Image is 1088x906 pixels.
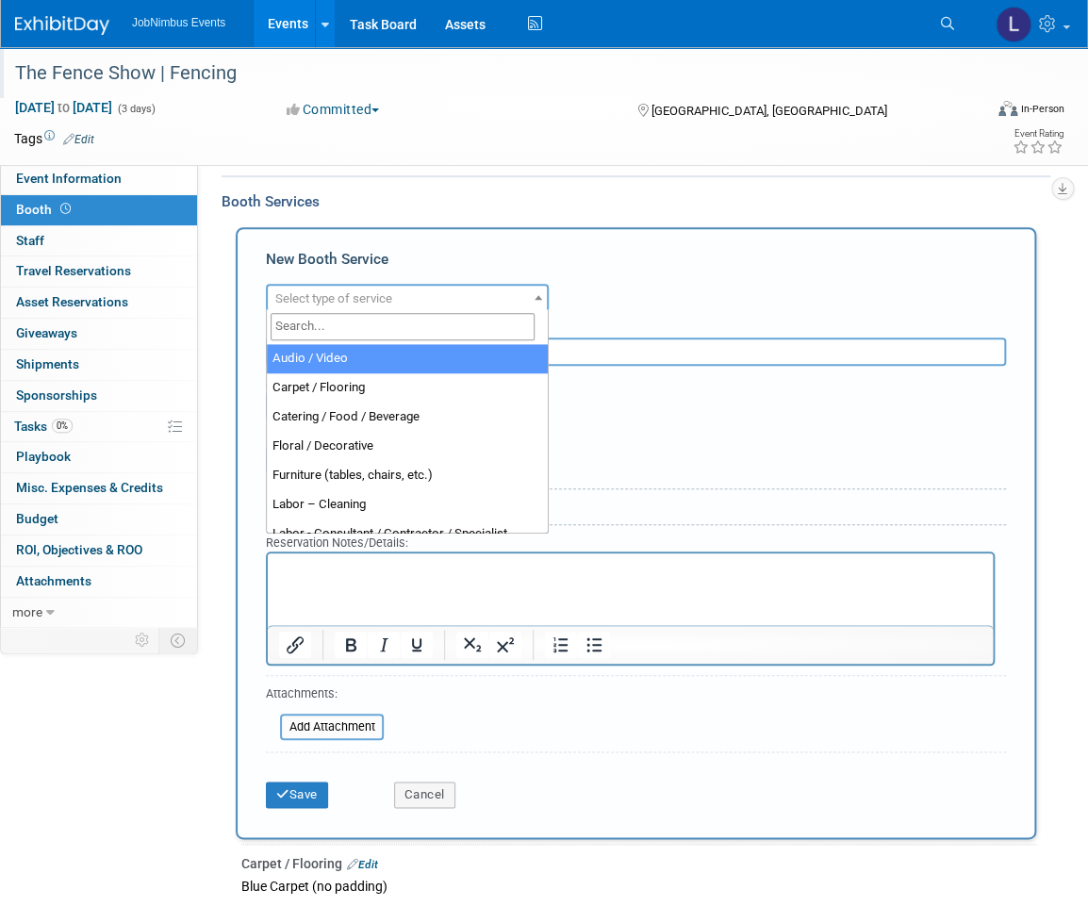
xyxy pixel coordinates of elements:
[159,628,198,652] td: Toggle Event Tabs
[241,854,1036,873] div: Carpet / Flooring
[275,291,392,305] span: Select type of service
[901,98,1064,126] div: Event Format
[16,294,128,309] span: Asset Reservations
[8,57,962,91] div: The Fence Show | Fencing
[16,573,91,588] span: Attachments
[1,598,197,628] a: more
[1,535,197,566] a: ROI, Objectives & ROO
[16,202,74,217] span: Booth
[267,344,548,373] li: Audio / Video
[16,233,44,248] span: Staff
[12,604,42,619] span: more
[1,567,197,597] a: Attachments
[266,533,995,552] div: Reservation Notes/Details:
[16,356,79,371] span: Shipments
[1,504,197,535] a: Budget
[126,628,159,652] td: Personalize Event Tab Strip
[266,366,1006,391] div: Acquisition status
[63,133,94,146] a: Edit
[996,7,1031,42] img: Laly Matos
[1,226,197,256] a: Staff
[267,519,548,549] li: Labor - Consultant / Contractor / Specialist
[16,171,122,186] span: Event Information
[267,490,548,519] li: Labor – Cleaning
[1020,102,1064,116] div: In-Person
[267,432,548,461] li: Floral / Decorative
[347,858,378,871] a: Edit
[57,202,74,216] span: Booth not reserved yet
[266,782,328,808] button: Save
[401,632,433,658] button: Underline
[1,412,197,442] a: Tasks0%
[1,381,197,411] a: Sponsorships
[16,263,131,278] span: Travel Reservations
[489,632,521,658] button: Superscript
[55,100,73,115] span: to
[266,685,384,707] div: Attachments:
[16,387,97,403] span: Sponsorships
[1,350,197,380] a: Shipments
[267,373,548,403] li: Carpet / Flooring
[1013,129,1063,139] div: Event Rating
[456,632,488,658] button: Subscript
[1,288,197,318] a: Asset Reservations
[14,129,94,148] td: Tags
[1,256,197,287] a: Travel Reservations
[268,553,993,625] iframe: Rich Text Area
[998,101,1017,116] img: Format-Inperson.png
[1,442,197,472] a: Playbook
[368,632,400,658] button: Italic
[651,104,887,118] span: [GEOGRAPHIC_DATA], [GEOGRAPHIC_DATA]
[578,632,610,658] button: Bullet list
[1,164,197,194] a: Event Information
[335,632,367,658] button: Bold
[116,103,156,115] span: (3 days)
[267,403,548,432] li: Catering / Food / Beverage
[241,873,1036,898] div: Blue Carpet (no padding)
[52,419,73,433] span: 0%
[1,195,197,225] a: Booth
[222,191,1050,212] div: Booth Services
[15,16,109,35] img: ExhibitDay
[280,100,387,119] button: Committed
[132,16,225,29] span: JobNimbus Events
[545,632,577,658] button: Numbered list
[16,325,77,340] span: Giveaways
[16,480,163,495] span: Misc. Expenses & Credits
[266,249,1006,279] div: New Booth Service
[267,461,548,490] li: Furniture (tables, chairs, etc.)
[1,319,197,349] a: Giveaways
[16,542,142,557] span: ROI, Objectives & ROO
[271,313,535,340] input: Search...
[394,782,455,808] button: Cancel
[16,449,71,464] span: Playbook
[16,511,58,526] span: Budget
[14,99,113,116] span: [DATE] [DATE]
[14,419,73,434] span: Tasks
[279,632,311,658] button: Insert/edit link
[266,312,1006,338] div: Description (optional)
[1,473,197,503] a: Misc. Expenses & Credits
